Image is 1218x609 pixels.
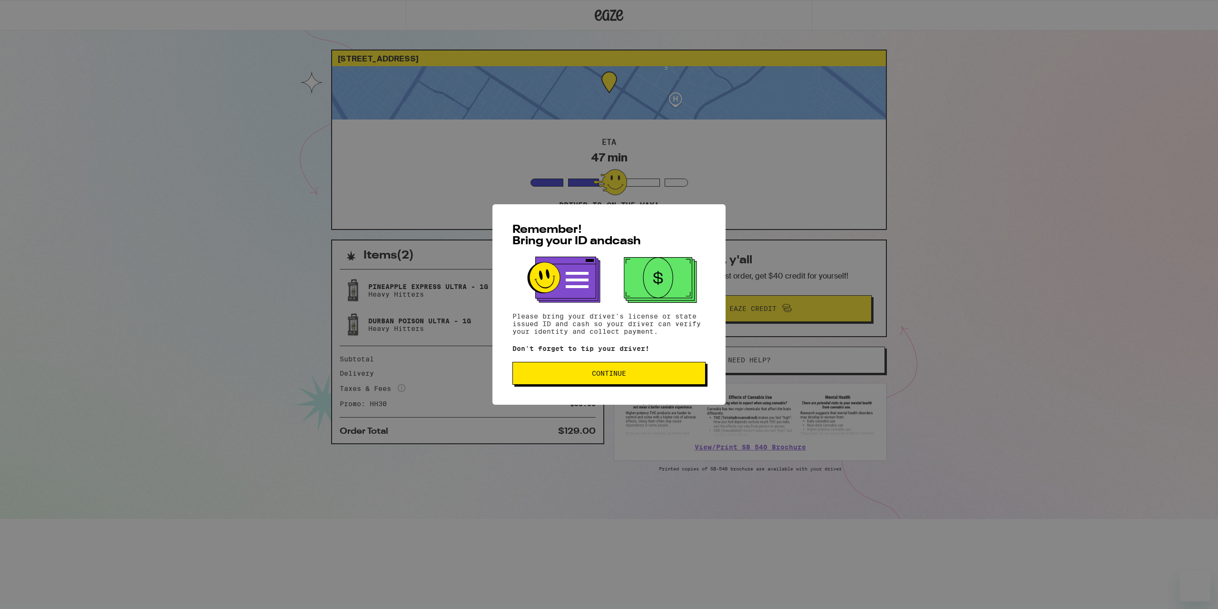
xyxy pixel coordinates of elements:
p: Don't forget to tip your driver! [512,345,706,352]
p: Please bring your driver's license or state issued ID and cash so your driver can verify your ide... [512,312,706,335]
span: Remember! Bring your ID and cash [512,224,641,247]
button: Continue [512,362,706,385]
iframe: Button to launch messaging window [1180,571,1210,601]
span: Continue [592,370,626,377]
